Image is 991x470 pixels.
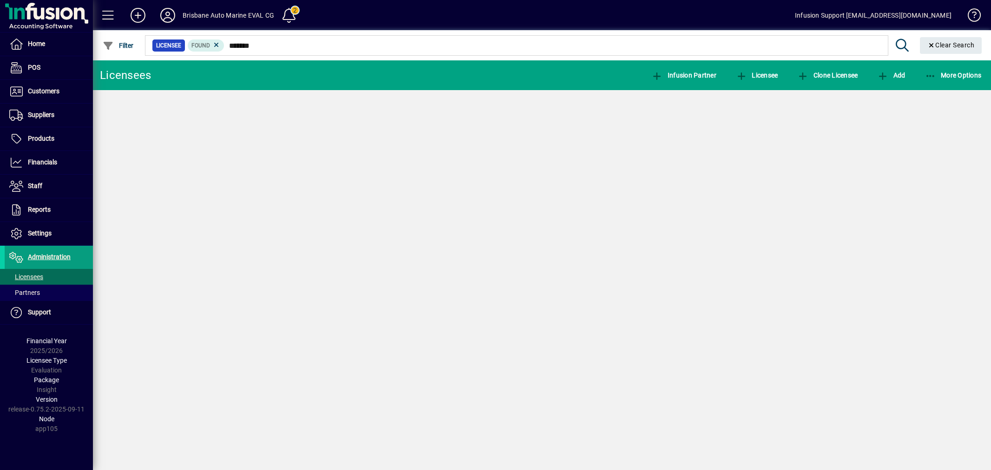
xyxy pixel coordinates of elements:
span: Suppliers [28,111,54,118]
a: Home [5,33,93,56]
span: Customers [28,87,59,95]
span: Products [28,135,54,142]
span: Clone Licensee [797,72,858,79]
button: Infusion Partner [649,67,719,84]
a: Reports [5,198,93,222]
a: Products [5,127,93,150]
a: Customers [5,80,93,103]
span: Financial Year [26,337,67,345]
span: Licensee [156,41,181,50]
div: Brisbane Auto Marine EVAL CG [183,8,274,23]
mat-chip: Found Status: Found [188,39,224,52]
a: POS [5,56,93,79]
span: Licensees [9,273,43,281]
span: Reports [28,206,51,213]
span: Node [39,415,54,423]
span: Add [877,72,905,79]
span: Financials [28,158,57,166]
div: Licensees [100,68,151,83]
div: Infusion Support [EMAIL_ADDRESS][DOMAIN_NAME] [795,8,952,23]
span: Clear Search [927,41,975,49]
span: Filter [103,42,134,49]
span: POS [28,64,40,71]
a: Licensees [5,269,93,285]
span: Settings [28,229,52,237]
a: Support [5,301,93,324]
button: Add [875,67,907,84]
a: Knowledge Base [961,2,979,32]
button: Licensee [734,67,781,84]
span: More Options [925,72,982,79]
span: Infusion Partner [651,72,716,79]
button: Add [123,7,153,24]
a: Staff [5,175,93,198]
a: Financials [5,151,93,174]
span: Found [191,42,210,49]
span: Version [36,396,58,403]
span: Package [34,376,59,384]
span: Staff [28,182,42,189]
a: Partners [5,285,93,300]
button: Clone Licensee [795,67,860,84]
span: Administration [28,253,71,261]
button: Clear [920,37,982,54]
button: Profile [153,7,183,24]
span: Partners [9,289,40,296]
a: Suppliers [5,104,93,127]
span: Support [28,308,51,316]
button: Filter [100,37,136,54]
span: Licensee [736,72,778,79]
a: Settings [5,222,93,245]
span: Home [28,40,45,47]
button: More Options [923,67,984,84]
span: Licensee Type [26,357,67,364]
